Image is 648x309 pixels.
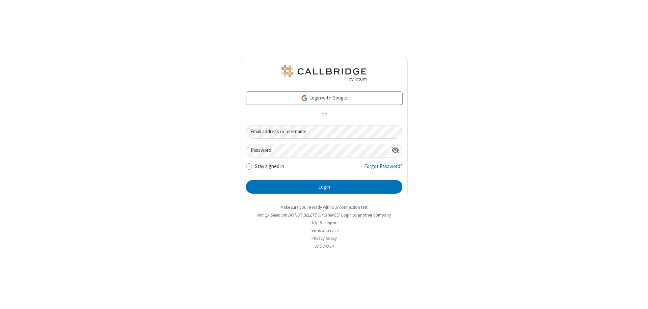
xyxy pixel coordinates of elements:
img: QA Selenium DO NOT DELETE OR CHANGE [280,65,368,81]
a: Terms of service [310,228,339,233]
a: Forgot Password? [364,163,402,175]
li: v2.6.349.14 [241,243,408,249]
label: Stay signed in [255,163,284,170]
button: Login to another company [341,212,391,218]
a: Make sure you're ready with our connection test [280,204,368,210]
input: Password [246,144,389,157]
div: Show password [389,144,402,157]
a: Help & support [310,220,338,226]
button: Login [246,180,402,194]
a: Login with Google [246,91,402,105]
img: google-icon.png [301,94,308,102]
input: Email address or username [246,125,402,139]
li: Not QA Selenium DO NOT DELETE OR CHANGE? [241,212,408,218]
a: Privacy policy [312,235,337,241]
span: OR [319,111,329,120]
